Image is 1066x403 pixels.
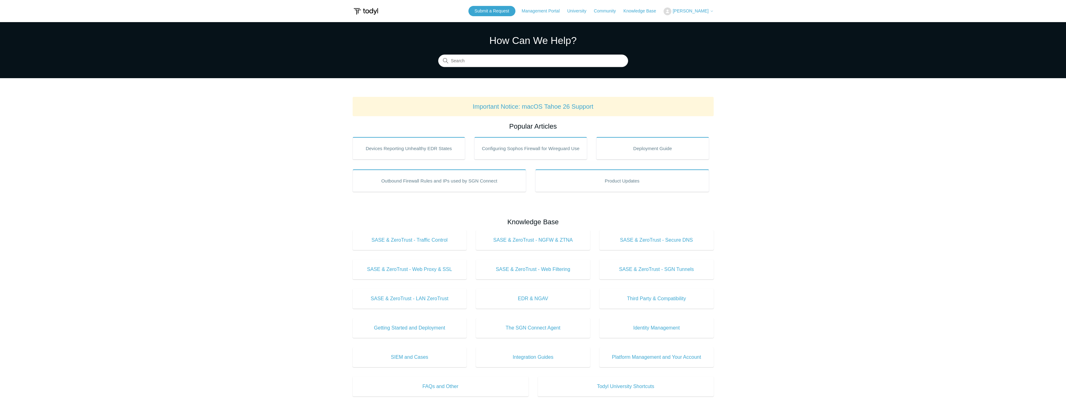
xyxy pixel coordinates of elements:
a: Devices Reporting Unhealthy EDR States [353,137,465,159]
span: The SGN Connect Agent [485,324,581,332]
a: Community [594,8,622,14]
span: SASE & ZeroTrust - LAN ZeroTrust [362,295,458,302]
span: SASE & ZeroTrust - SGN Tunnels [609,266,704,273]
a: SASE & ZeroTrust - Web Filtering [476,259,590,279]
a: University [567,8,592,14]
span: Todyl University Shortcuts [547,383,704,390]
a: Product Updates [535,169,709,192]
a: SASE & ZeroTrust - Web Proxy & SSL [353,259,467,279]
span: SASE & ZeroTrust - Secure DNS [609,236,704,244]
span: Getting Started and Deployment [362,324,458,332]
a: Knowledge Base [623,8,662,14]
span: FAQs and Other [362,383,519,390]
span: SASE & ZeroTrust - NGFW & ZTNA [485,236,581,244]
a: SASE & ZeroTrust - NGFW & ZTNA [476,230,590,250]
span: SASE & ZeroTrust - Web Proxy & SSL [362,266,458,273]
a: Getting Started and Deployment [353,318,467,338]
a: Third Party & Compatibility [599,289,714,309]
h1: How Can We Help? [438,33,628,48]
span: EDR & NGAV [485,295,581,302]
a: Management Portal [522,8,566,14]
a: Deployment Guide [596,137,709,159]
a: The SGN Connect Agent [476,318,590,338]
h2: Popular Articles [353,121,714,131]
span: SASE & ZeroTrust - Traffic Control [362,236,458,244]
span: [PERSON_NAME] [673,8,708,13]
a: Platform Management and Your Account [599,347,714,367]
a: Identity Management [599,318,714,338]
a: Important Notice: macOS Tahoe 26 Support [473,103,594,110]
a: FAQs and Other [353,377,528,396]
a: Submit a Request [468,6,515,16]
button: [PERSON_NAME] [664,7,713,15]
h2: Knowledge Base [353,217,714,227]
span: Integration Guides [485,353,581,361]
span: Identity Management [609,324,704,332]
input: Search [438,55,628,67]
a: SASE & ZeroTrust - Traffic Control [353,230,467,250]
a: Outbound Firewall Rules and IPs used by SGN Connect [353,169,526,192]
a: SASE & ZeroTrust - LAN ZeroTrust [353,289,467,309]
span: Third Party & Compatibility [609,295,704,302]
a: SASE & ZeroTrust - Secure DNS [599,230,714,250]
a: SIEM and Cases [353,347,467,367]
span: SASE & ZeroTrust - Web Filtering [485,266,581,273]
a: EDR & NGAV [476,289,590,309]
a: Todyl University Shortcuts [538,377,714,396]
a: Configuring Sophos Firewall for Wireguard Use [474,137,587,159]
a: SASE & ZeroTrust - SGN Tunnels [599,259,714,279]
a: Integration Guides [476,347,590,367]
span: SIEM and Cases [362,353,458,361]
span: Platform Management and Your Account [609,353,704,361]
img: Todyl Support Center Help Center home page [353,6,379,17]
